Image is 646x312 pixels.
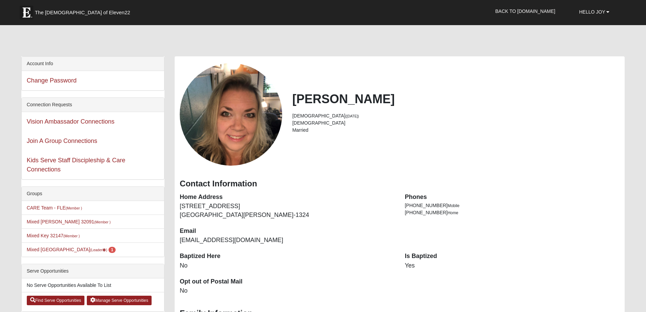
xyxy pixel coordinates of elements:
[180,261,395,270] dd: No
[405,193,620,202] dt: Phones
[90,248,107,252] small: (Leader )
[180,193,395,202] dt: Home Address
[346,114,359,118] small: ([DATE])
[27,247,116,252] a: Mixed [GEOGRAPHIC_DATA](Leader) 1
[448,203,459,208] span: Mobile
[180,252,395,261] dt: Baptized Here
[292,127,620,134] li: Married
[574,3,615,20] a: Hello Joy
[22,278,164,292] li: No Serve Opportunities Available To List
[27,205,82,210] a: CARE Team - FLE(Member )
[180,63,282,166] a: View Fullsize Photo
[94,220,111,224] small: (Member )
[292,120,620,127] li: [DEMOGRAPHIC_DATA]
[16,2,152,19] a: The [DEMOGRAPHIC_DATA] of Eleven22
[27,157,125,173] a: Kids Serve Staff Discipleship & Care Connections
[405,202,620,209] li: [PHONE_NUMBER]
[109,247,116,253] span: number of pending members
[490,3,561,20] a: Back to [DOMAIN_NAME]
[180,287,395,295] dd: No
[87,296,152,305] a: Manage Serve Opportunities
[292,112,620,120] li: [DEMOGRAPHIC_DATA]
[27,137,97,144] a: Join A Group Connections
[22,187,164,201] div: Groups
[180,236,395,245] dd: [EMAIL_ADDRESS][DOMAIN_NAME]
[180,227,395,236] dt: Email
[22,264,164,278] div: Serve Opportunities
[180,202,395,219] dd: [STREET_ADDRESS] [GEOGRAPHIC_DATA][PERSON_NAME]-1324
[405,261,620,270] dd: Yes
[63,234,80,238] small: (Member )
[180,179,620,189] h3: Contact Information
[405,209,620,216] li: [PHONE_NUMBER]
[27,77,77,84] a: Change Password
[22,57,164,71] div: Account Info
[20,6,33,19] img: Eleven22 logo
[66,206,82,210] small: (Member )
[448,210,458,215] span: Home
[180,277,395,286] dt: Opt out of Postal Mail
[35,9,130,16] span: The [DEMOGRAPHIC_DATA] of Eleven22
[22,98,164,112] div: Connection Requests
[27,233,80,238] a: Mixed Key 32147(Member )
[292,92,620,106] h2: [PERSON_NAME]
[405,252,620,261] dt: Is Baptized
[579,9,605,15] span: Hello Joy
[27,118,115,125] a: Vision Ambassador Connections
[27,219,111,224] a: Mixed [PERSON_NAME] 32091(Member )
[27,296,85,305] a: Find Serve Opportunities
